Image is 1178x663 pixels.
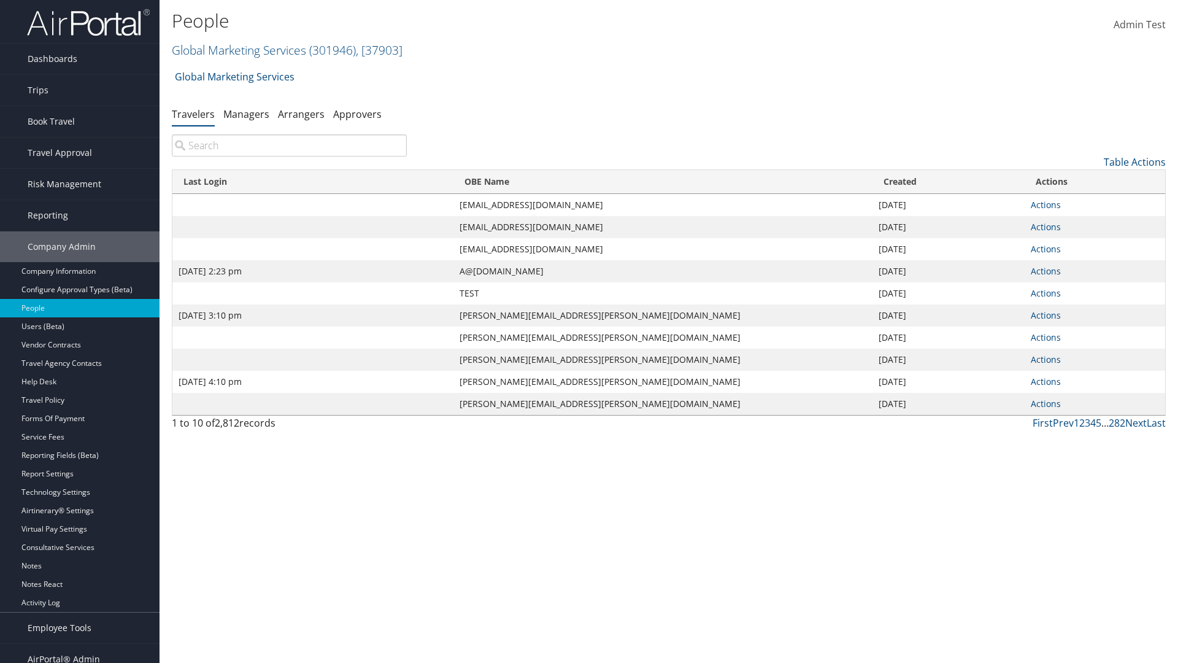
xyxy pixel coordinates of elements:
[1114,18,1166,31] span: Admin Test
[172,371,453,393] td: [DATE] 4:10 pm
[175,64,294,89] a: Global Marketing Services
[453,282,873,304] td: TEST
[1031,376,1061,387] a: Actions
[278,107,325,121] a: Arrangers
[28,75,48,106] span: Trips
[172,134,407,157] input: Search
[28,169,101,200] span: Risk Management
[453,260,873,282] td: A@[DOMAIN_NAME]
[1085,416,1090,430] a: 3
[1096,416,1101,430] a: 5
[872,349,1025,371] td: [DATE]
[333,107,382,121] a: Approvers
[309,42,356,58] span: ( 301946 )
[1031,199,1061,211] a: Actions
[872,327,1025,349] td: [DATE]
[28,231,96,262] span: Company Admin
[1079,416,1085,430] a: 2
[1090,416,1096,430] a: 4
[872,304,1025,327] td: [DATE]
[872,170,1025,194] th: Created: activate to sort column ascending
[1104,155,1166,169] a: Table Actions
[872,260,1025,282] td: [DATE]
[1053,416,1074,430] a: Prev
[1109,416,1125,430] a: 282
[453,371,873,393] td: [PERSON_NAME][EMAIL_ADDRESS][PERSON_NAME][DOMAIN_NAME]
[1147,416,1166,430] a: Last
[28,106,75,137] span: Book Travel
[1101,416,1109,430] span: …
[28,613,91,643] span: Employee Tools
[1074,416,1079,430] a: 1
[215,416,239,430] span: 2,812
[1031,354,1061,365] a: Actions
[453,304,873,327] td: [PERSON_NAME][EMAIL_ADDRESS][PERSON_NAME][DOMAIN_NAME]
[172,170,453,194] th: Last Login: activate to sort column ascending
[223,107,269,121] a: Managers
[1031,287,1061,299] a: Actions
[453,393,873,415] td: [PERSON_NAME][EMAIL_ADDRESS][PERSON_NAME][DOMAIN_NAME]
[356,42,402,58] span: , [ 37903 ]
[1031,221,1061,233] a: Actions
[172,416,407,436] div: 1 to 10 of records
[872,393,1025,415] td: [DATE]
[872,194,1025,216] td: [DATE]
[28,200,68,231] span: Reporting
[872,282,1025,304] td: [DATE]
[872,216,1025,238] td: [DATE]
[28,44,77,74] span: Dashboards
[453,327,873,349] td: [PERSON_NAME][EMAIL_ADDRESS][PERSON_NAME][DOMAIN_NAME]
[872,371,1025,393] td: [DATE]
[1033,416,1053,430] a: First
[172,304,453,327] td: [DATE] 3:10 pm
[453,216,873,238] td: [EMAIL_ADDRESS][DOMAIN_NAME]
[1031,265,1061,277] a: Actions
[1031,331,1061,343] a: Actions
[27,8,150,37] img: airportal-logo.png
[453,349,873,371] td: [PERSON_NAME][EMAIL_ADDRESS][PERSON_NAME][DOMAIN_NAME]
[1031,309,1061,321] a: Actions
[172,260,453,282] td: [DATE] 2:23 pm
[872,238,1025,260] td: [DATE]
[172,107,215,121] a: Travelers
[1031,243,1061,255] a: Actions
[1025,170,1165,194] th: Actions
[453,238,873,260] td: [EMAIL_ADDRESS][DOMAIN_NAME]
[1114,6,1166,44] a: Admin Test
[172,42,402,58] a: Global Marketing Services
[1031,398,1061,409] a: Actions
[453,170,873,194] th: OBE Name: activate to sort column ascending
[1125,416,1147,430] a: Next
[172,8,834,34] h1: People
[28,138,92,168] span: Travel Approval
[453,194,873,216] td: [EMAIL_ADDRESS][DOMAIN_NAME]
